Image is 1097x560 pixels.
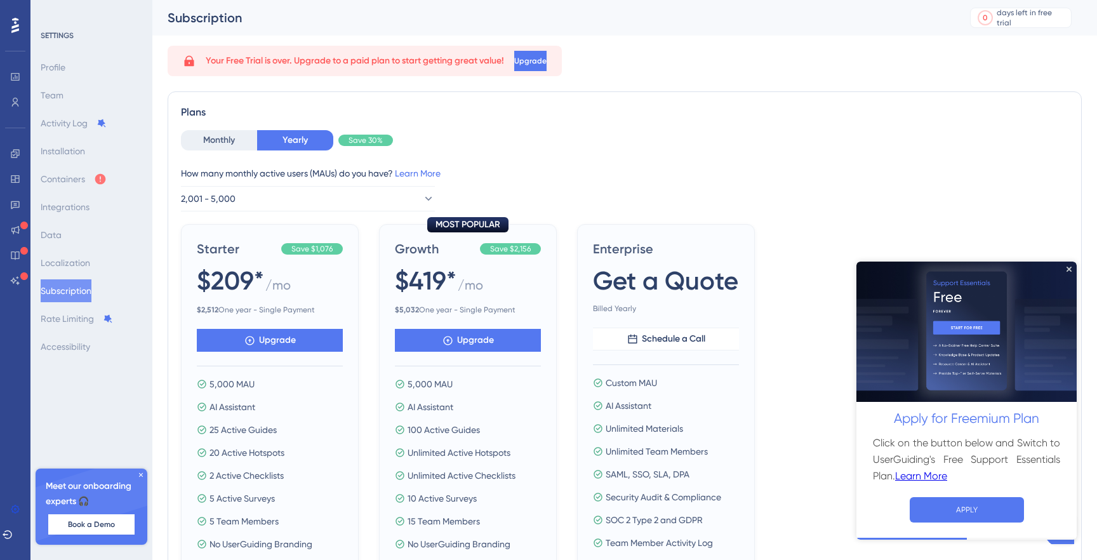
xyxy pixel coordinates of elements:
button: Upgrade [197,329,343,352]
span: SAML, SSO, SLA, DPA [606,467,689,482]
button: Rate Limiting [41,307,113,330]
span: AI Assistant [209,399,255,415]
span: Enterprise [593,240,739,258]
button: Upgrade [514,51,547,71]
span: 100 Active Guides [408,422,480,437]
div: 0 [983,13,988,23]
span: Growth [395,240,475,258]
span: Team Member Activity Log [606,535,713,550]
b: $ 5,032 [395,305,419,314]
div: How many monthly active users (MAUs) do you have? [181,166,1068,181]
span: 25 Active Guides [209,422,277,437]
span: Custom MAU [606,375,657,390]
span: $209* [197,263,264,298]
span: 5,000 MAU [209,377,255,392]
span: Starter [197,240,276,258]
span: / mo [458,276,483,300]
span: Your Free Trial is over. Upgrade to a paid plan to start getting great value! [206,53,504,69]
div: Plans [181,105,1068,120]
span: Meet our onboarding experts 🎧 [46,479,137,509]
span: Get a Quote [593,263,738,298]
span: AI Assistant [408,399,453,415]
span: Book a Demo [68,519,115,530]
button: Containers [41,168,107,190]
button: Data [41,223,62,246]
button: Schedule a Call [593,328,739,350]
span: 20 Active Hotspots [209,445,284,460]
button: Upgrade [395,329,541,352]
a: Learn More [39,206,91,223]
span: Save $1,076 [291,244,333,254]
button: Monthly [181,130,257,150]
button: Yearly [257,130,333,150]
button: Localization [41,251,90,274]
span: Security Audit & Compliance [606,490,721,505]
span: No UserGuiding Branding [209,537,312,552]
span: Upgrade [514,56,547,66]
button: Accessibility [41,335,90,358]
button: Activity Log [41,112,107,135]
button: Book a Demo [48,514,135,535]
span: Unlimited Team Members [606,444,708,459]
div: MOST POPULAR [427,217,509,232]
span: Unlimited Active Checklists [408,468,515,483]
span: One year - Single Payment [197,305,343,315]
button: Integrations [41,196,90,218]
h3: Click on the button below and Switch to UserGuiding's Free Support Essentials Plan. [17,173,204,223]
span: 5 Active Surveys [209,491,275,506]
span: / mo [265,276,291,300]
div: Close Preview [210,5,215,10]
span: AI Assistant [606,398,651,413]
span: 10 Active Surveys [408,491,477,506]
span: Unlimited Active Hotspots [408,445,510,460]
a: Learn More [395,168,441,178]
button: Team [41,84,63,107]
span: Unlimited Materials [606,421,683,436]
span: 5 Team Members [209,514,279,529]
span: Upgrade [259,333,296,348]
h2: Apply for Freemium Plan [10,147,210,168]
span: 2,001 - 5,000 [181,191,236,206]
span: No UserGuiding Branding [408,537,510,552]
button: 2,001 - 5,000 [181,186,435,211]
button: Subscription [41,279,91,302]
span: SOC 2 Type 2 and GDPR [606,512,703,528]
span: Save 30% [349,135,383,145]
div: Subscription [168,9,938,27]
span: Billed Yearly [593,303,739,314]
span: $419* [395,263,456,298]
span: Save $2,156 [490,244,531,254]
div: SETTINGS [41,30,143,41]
button: Installation [41,140,85,163]
b: $ 2,512 [197,305,218,314]
button: APPLY [53,236,168,261]
span: 5,000 MAU [408,377,453,392]
span: 2 Active Checklists [209,468,284,483]
span: Schedule a Call [642,331,705,347]
div: days left in free trial [997,8,1067,28]
span: 15 Team Members [408,514,480,529]
span: Upgrade [457,333,494,348]
button: Profile [41,56,65,79]
img: launcher-image-alternative-text [4,8,27,30]
span: One year - Single Payment [395,305,541,315]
